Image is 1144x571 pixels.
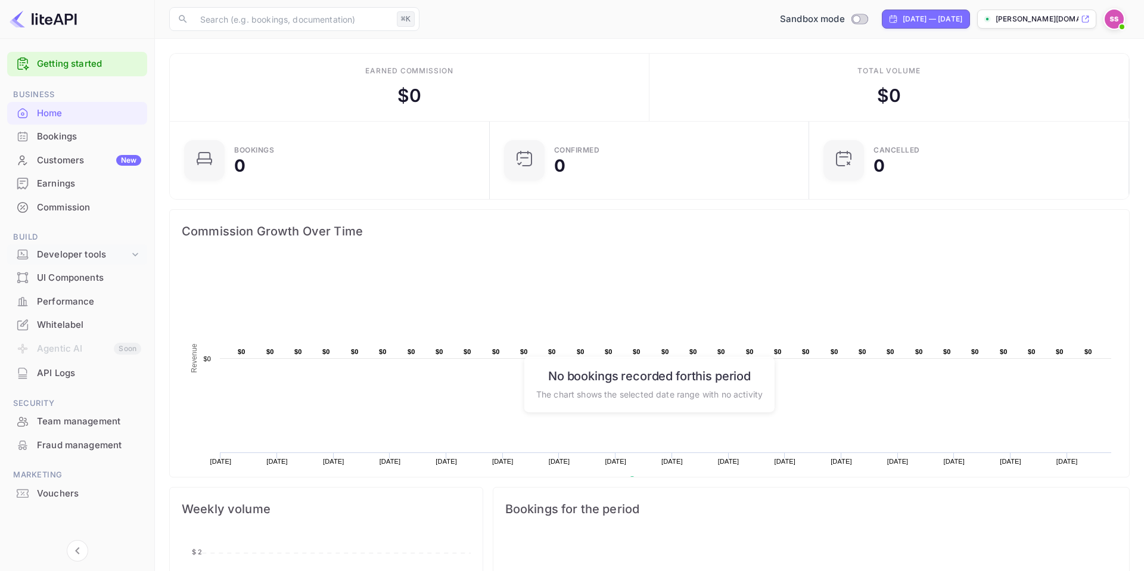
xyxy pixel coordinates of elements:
text: $0 [831,348,838,355]
div: Total volume [857,66,921,76]
a: UI Components [7,266,147,288]
text: $0 [436,348,443,355]
text: $0 [408,348,415,355]
text: [DATE] [887,458,909,465]
text: $0 [746,348,754,355]
div: Commission [7,196,147,219]
div: Click to change the date range period [882,10,970,29]
text: $0 [577,348,585,355]
div: Whitelabel [37,318,141,332]
div: CANCELLED [873,147,920,154]
text: $0 [464,348,471,355]
div: Fraud management [7,434,147,457]
div: Earnings [37,177,141,191]
text: $0 [492,348,500,355]
div: Developer tools [7,244,147,265]
a: API Logs [7,362,147,384]
text: [DATE] [436,458,457,465]
text: $0 [322,348,330,355]
span: Bookings for the period [505,499,1117,519]
a: Home [7,102,147,124]
div: UI Components [37,271,141,285]
text: [DATE] [943,458,965,465]
div: Home [7,102,147,125]
div: Switch to Production mode [775,13,872,26]
text: $0 [379,348,387,355]
text: [DATE] [210,458,232,465]
text: $0 [859,348,866,355]
div: 0 [234,157,245,174]
div: [DATE] — [DATE] [903,14,962,24]
div: Customers [37,154,141,167]
input: Search (e.g. bookings, documentation) [193,7,392,31]
p: [PERSON_NAME][DOMAIN_NAME]... [996,14,1078,24]
text: $0 [717,348,725,355]
div: CustomersNew [7,149,147,172]
text: [DATE] [380,458,401,465]
div: API Logs [7,362,147,385]
div: $ 0 [397,82,421,109]
span: Commission Growth Over Time [182,222,1117,241]
div: UI Components [7,266,147,290]
text: $0 [915,348,923,355]
div: Performance [37,295,141,309]
a: Getting started [37,57,141,71]
a: Whitelabel [7,314,147,336]
text: Revenue [640,476,670,485]
button: Collapse navigation [67,540,88,561]
span: Sandbox mode [780,13,845,26]
div: Getting started [7,52,147,76]
span: Weekly volume [182,499,471,519]
text: $0 [943,348,951,355]
text: $0 [1000,348,1008,355]
a: Bookings [7,125,147,147]
text: $0 [1028,348,1036,355]
text: $0 [1084,348,1092,355]
text: [DATE] [718,458,739,465]
div: Developer tools [37,248,129,262]
text: $0 [633,348,641,355]
text: $0 [661,348,669,355]
text: $0 [774,348,782,355]
text: [DATE] [323,458,344,465]
h6: No bookings recorded for this period [536,368,763,383]
tspan: $ 2 [192,548,202,556]
text: $0 [802,348,810,355]
div: $ 0 [877,82,901,109]
div: Performance [7,290,147,314]
div: Team management [7,410,147,433]
a: Commission [7,196,147,218]
text: [DATE] [661,458,683,465]
text: $0 [266,348,274,355]
div: Vouchers [37,487,141,501]
text: $0 [1056,348,1064,355]
div: Bookings [37,130,141,144]
a: Performance [7,290,147,312]
text: $0 [203,355,211,362]
div: Fraud management [37,439,141,452]
text: [DATE] [774,458,795,465]
text: [DATE] [1056,458,1078,465]
text: $0 [887,348,894,355]
a: Vouchers [7,482,147,504]
text: $0 [351,348,359,355]
span: Marketing [7,468,147,482]
text: [DATE] [1000,458,1021,465]
div: Commission [37,201,141,215]
text: $0 [520,348,528,355]
text: $0 [605,348,613,355]
div: Earnings [7,172,147,195]
div: ⌘K [397,11,415,27]
a: Fraud management [7,434,147,456]
a: Earnings [7,172,147,194]
text: $0 [971,348,979,355]
img: Sunny Swetank [1105,10,1124,29]
a: CustomersNew [7,149,147,171]
img: LiteAPI logo [10,10,77,29]
text: [DATE] [492,458,514,465]
text: $0 [548,348,556,355]
div: Whitelabel [7,314,147,337]
div: API Logs [37,367,141,380]
span: Business [7,88,147,101]
text: [DATE] [266,458,288,465]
